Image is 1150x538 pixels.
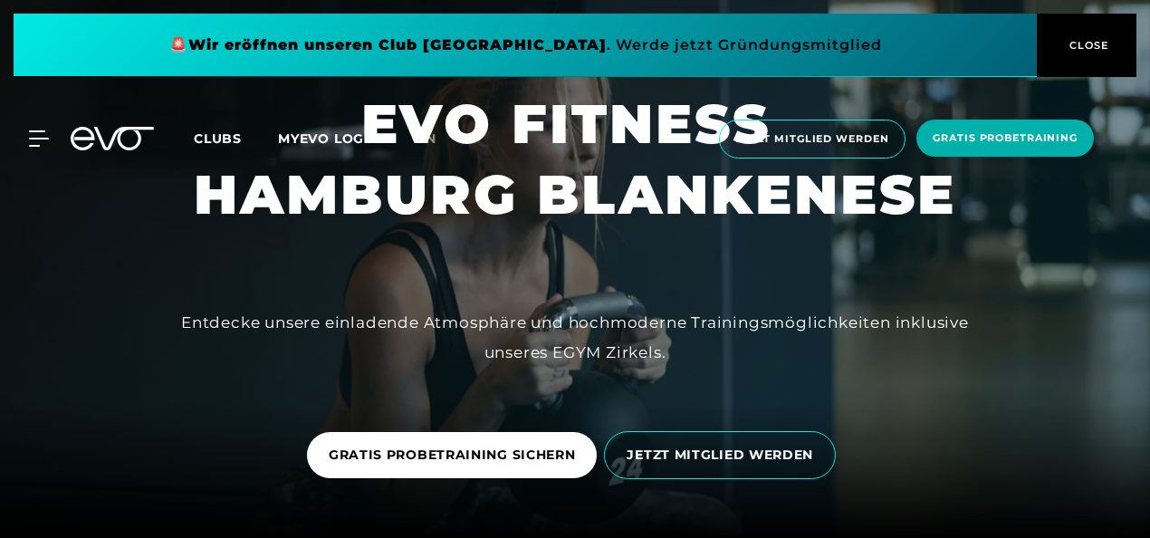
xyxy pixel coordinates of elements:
span: Jetzt Mitglied werden [736,131,888,147]
span: GRATIS PROBETRAINING SICHERN [329,446,576,465]
span: JETZT MITGLIED WERDEN [627,446,813,465]
a: MYEVO LOGIN [278,130,380,147]
span: Clubs [194,130,242,147]
a: JETZT MITGLIED WERDEN [604,418,843,493]
button: CLOSE [1037,14,1136,77]
span: Gratis Probetraining [933,130,1078,146]
span: en [417,130,436,147]
a: Jetzt Mitglied werden [714,120,911,159]
div: Entdecke unsere einladende Atmosphäre und hochmoderne Trainingsmöglichkeiten inklusive unseres EG... [168,308,982,367]
a: Gratis Probetraining [911,120,1099,159]
span: CLOSE [1065,37,1109,53]
a: Clubs [194,130,278,147]
a: en [417,129,458,149]
a: GRATIS PROBETRAINING SICHERN [307,418,605,492]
